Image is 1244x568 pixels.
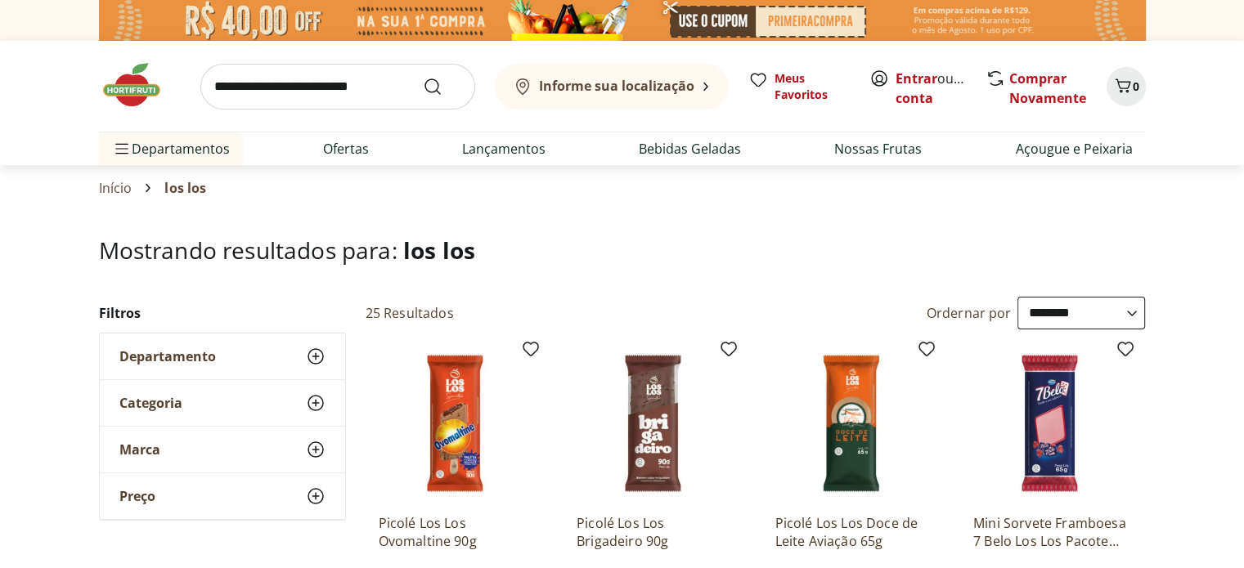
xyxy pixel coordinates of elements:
a: Comprar Novamente [1009,69,1086,107]
button: Carrinho [1107,67,1146,106]
a: Bebidas Geladas [639,139,741,159]
button: Marca [100,427,345,472]
button: Submit Search [423,77,462,96]
a: Início [99,181,132,195]
h2: 25 Resultados [366,304,454,322]
img: Hortifruti [99,60,181,110]
span: Categoria [119,395,182,411]
a: Picolé Los Los Ovomaltine 90g [379,514,534,550]
img: Mini Sorvete Framboesa 7 Belo Los Los Pacote 65G [973,346,1129,501]
span: Departamentos [112,129,230,168]
span: Meus Favoritos [775,70,850,103]
a: Açougue e Peixaria [1015,139,1132,159]
span: 0 [1133,78,1139,94]
h2: Filtros [99,297,346,329]
span: Preço [119,488,155,504]
a: Lançamentos [462,139,546,159]
button: Informe sua localização [495,64,729,110]
a: Picolé Los Los Doce de Leite Aviação 65g [775,514,930,550]
button: Menu [112,129,132,168]
a: Meus Favoritos [748,70,850,103]
span: ou [896,69,968,108]
button: Departamento [100,333,345,379]
button: Preço [100,473,345,519]
a: Ofertas [323,139,369,159]
a: Entrar [896,69,937,87]
button: Categoria [100,380,345,426]
img: Picolé Los Los Ovomaltine 90g [379,346,534,501]
a: Nossas Frutas [834,139,922,159]
label: Ordernar por [927,304,1012,322]
span: Marca [119,441,160,458]
input: search [200,64,475,110]
span: los los [403,235,475,266]
a: Mini Sorvete Framboesa 7 Belo Los Los Pacote 65G [973,514,1129,550]
span: Departamento [119,348,216,365]
b: Informe sua localização [539,77,694,95]
span: los los [164,181,206,195]
h1: Mostrando resultados para: [99,237,1146,263]
a: Picolé Los Los Brigadeiro 90g [577,514,732,550]
img: Picolé Los Los Brigadeiro 90g [577,346,732,501]
a: Criar conta [896,69,986,107]
img: Picolé Los Los Doce de Leite Aviação 65g [775,346,930,501]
